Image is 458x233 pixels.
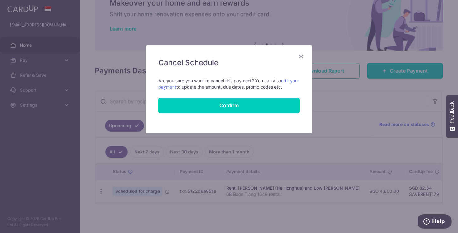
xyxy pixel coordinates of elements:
[449,101,455,123] span: Feedback
[158,78,300,90] p: Are you sure you want to cancel this payment? You can also to update the amount, due dates, promo...
[297,53,305,60] button: Close
[158,58,300,68] h5: Cancel Schedule
[418,214,452,230] iframe: Opens a widget where you can find more information
[446,95,458,138] button: Feedback - Show survey
[158,98,300,113] button: Confirm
